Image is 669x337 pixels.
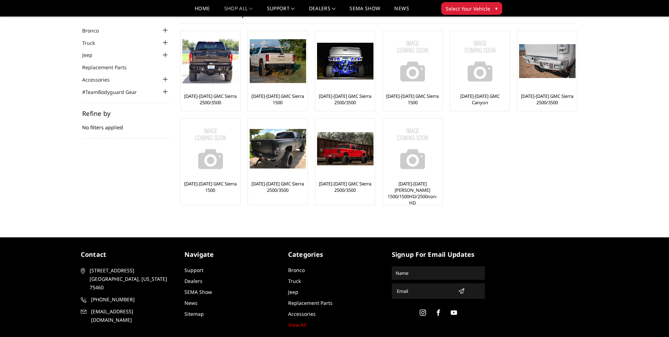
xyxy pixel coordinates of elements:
span: ▾ [495,5,498,12]
a: Bronco [82,27,108,34]
a: Support [184,267,203,273]
h5: Categories [288,250,381,259]
input: Email [394,285,455,297]
span: [EMAIL_ADDRESS][DOMAIN_NAME] [91,307,173,324]
a: Dealers [184,278,202,284]
a: Jeep [288,289,298,295]
a: [DATE]-[DATE] GMC Sierra 2500/3500 [250,181,306,193]
a: SEMA Show [184,289,212,295]
a: #TeamBodyguard Gear [82,88,146,96]
a: Accessories [288,311,316,317]
span: [PHONE_NUMBER] [91,295,173,304]
h5: Navigate [184,250,278,259]
img: No Image [182,120,239,177]
a: Home [195,6,210,16]
a: [DATE]-[DATE] GMC Sierra 1500 [250,93,306,106]
a: Jeep [82,51,101,59]
a: News [394,6,409,16]
a: [DATE]-[DATE] [PERSON_NAME] 1500/1500HD/2500non-HD [384,181,440,206]
h5: Refine by [82,110,170,117]
a: Replacement Parts [288,300,333,306]
a: No Image [182,120,238,177]
img: No Image [384,120,441,177]
a: Truck [82,39,104,47]
a: [DATE]-[DATE] GMC Sierra 2500/3500 [317,93,373,106]
a: Replacement Parts [82,64,135,71]
a: [DATE]-[DATE] GMC Sierra 2500/3500 [182,93,238,106]
span: [STREET_ADDRESS] [GEOGRAPHIC_DATA], [US_STATE] 75460 [90,266,171,292]
a: Support [267,6,295,16]
a: Sitemap [184,311,204,317]
a: [DATE]-[DATE] GMC Sierra 2500/3500 [317,181,373,193]
img: No Image [452,33,508,89]
a: Dealers [309,6,336,16]
a: [DATE]-[DATE] GMC Sierra 1500 [182,181,238,193]
a: [DATE]-[DATE] GMC Sierra 2500/3500 [519,93,575,106]
a: SEMA Show [349,6,380,16]
input: Name [393,267,484,279]
a: [PHONE_NUMBER] [81,295,174,304]
h5: signup for email updates [392,250,485,259]
h5: contact [81,250,174,259]
a: shop all [224,6,253,16]
a: [DATE]-[DATE] GMC Sierra 1500 [384,93,440,106]
a: Truck [288,278,301,284]
a: Accessories [82,76,118,83]
a: [DATE]-[DATE] GMC Canyon [452,93,508,106]
button: Select Your Vehicle [441,2,502,15]
a: Bronco [288,267,305,273]
a: News [184,300,197,306]
a: View All [288,321,306,328]
iframe: Chat Widget [634,303,669,337]
a: [EMAIL_ADDRESS][DOMAIN_NAME] [81,307,174,324]
div: No filters applied [82,110,170,138]
span: Select Your Vehicle [446,5,490,12]
img: No Image [384,33,441,89]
